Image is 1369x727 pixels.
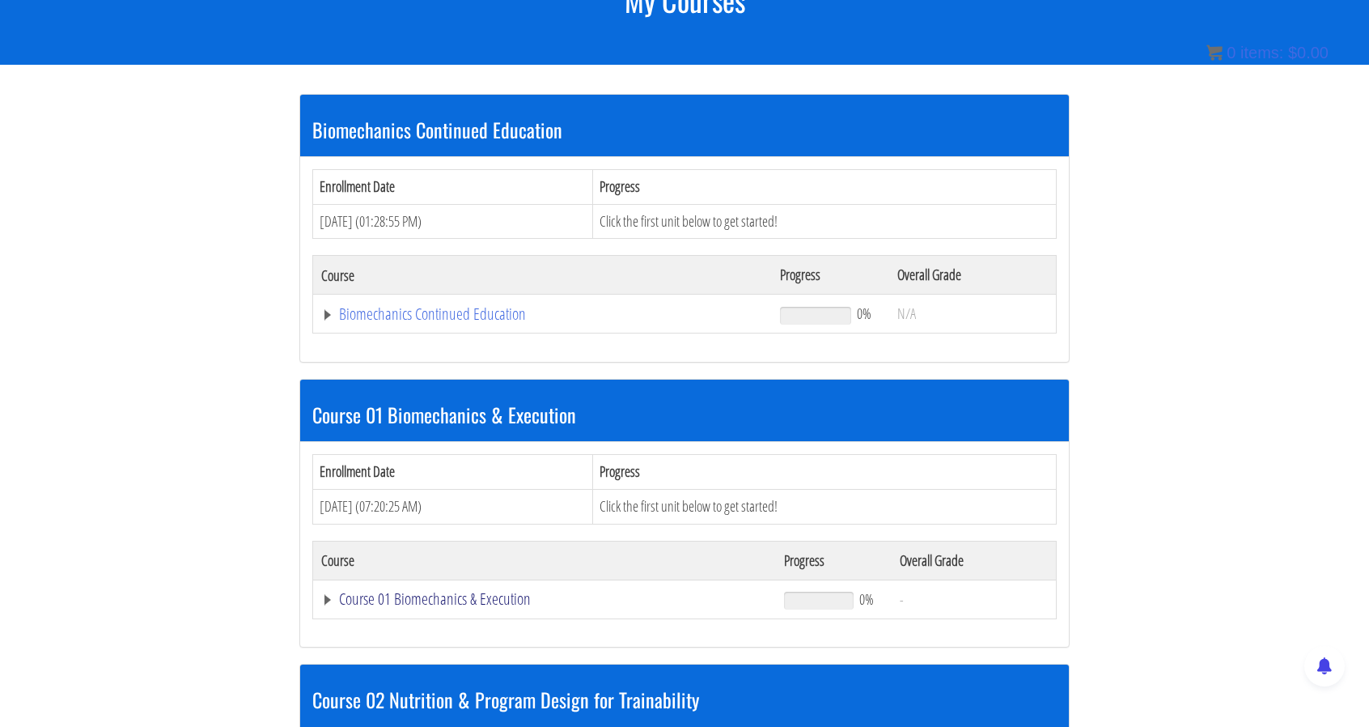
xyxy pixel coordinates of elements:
th: Overall Grade [892,541,1057,580]
span: 0% [859,590,874,608]
td: Click the first unit below to get started! [592,489,1056,524]
th: Progress [592,169,1056,204]
td: N/A [889,295,1056,334]
span: $ [1288,44,1297,62]
h3: Biomechanics Continued Education [312,119,1057,140]
th: Course [313,256,772,295]
h3: Course 02 Nutrition & Program Design for Trainability [312,689,1057,710]
th: Course [313,541,776,580]
th: Progress [776,541,892,580]
span: 0 [1227,44,1235,62]
td: [DATE] (07:20:25 AM) [313,489,593,524]
td: - [892,580,1057,619]
a: Biomechanics Continued Education [321,306,764,322]
span: items: [1240,44,1283,62]
a: 0 items: $0.00 [1206,44,1329,62]
th: Progress [772,256,889,295]
td: Click the first unit below to get started! [592,204,1056,239]
h3: Course 01 Biomechanics & Execution [312,404,1057,425]
th: Progress [592,455,1056,490]
span: 0% [857,304,871,322]
bdi: 0.00 [1288,44,1329,62]
th: Enrollment Date [313,169,593,204]
th: Enrollment Date [313,455,593,490]
th: Overall Grade [889,256,1056,295]
td: [DATE] (01:28:55 PM) [313,204,593,239]
img: icon11.png [1206,45,1223,61]
a: Course 01 Biomechanics & Execution [321,591,768,607]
